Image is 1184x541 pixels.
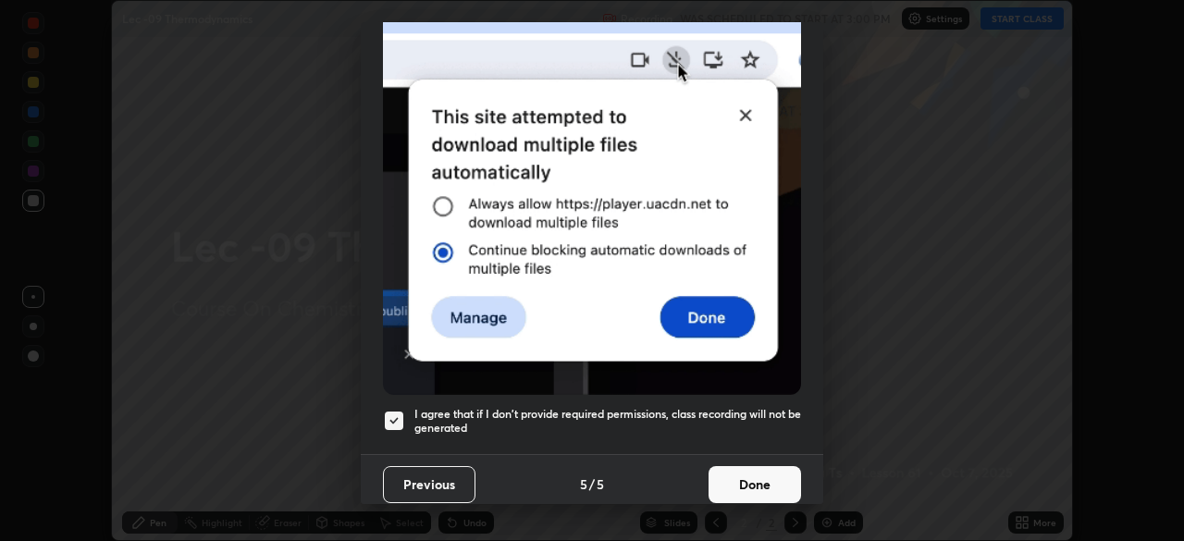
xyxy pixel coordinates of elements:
h4: 5 [597,474,604,494]
h4: / [589,474,595,494]
button: Done [709,466,801,503]
button: Previous [383,466,475,503]
h4: 5 [580,474,587,494]
h5: I agree that if I don't provide required permissions, class recording will not be generated [414,407,801,436]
